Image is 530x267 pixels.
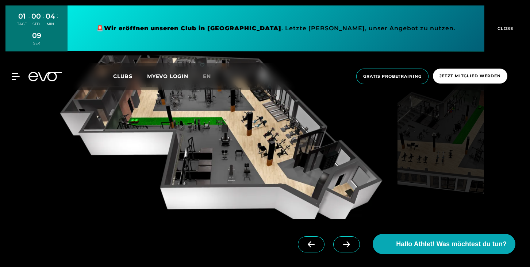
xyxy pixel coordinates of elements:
div: : [43,12,44,31]
button: CLOSE [484,5,525,51]
div: 04 [46,11,55,22]
img: evofitness [49,55,395,219]
span: Gratis Probetraining [363,73,422,80]
div: 00 [31,11,41,22]
div: SEK [32,41,41,46]
a: Gratis Probetraining [354,69,431,84]
div: TAGE [17,22,27,27]
a: MYEVO LOGIN [147,73,188,80]
span: en [203,73,211,80]
button: Hallo Athlet! Was möchtest du tun? [373,234,515,254]
a: Clubs [113,73,147,80]
span: CLOSE [496,25,514,32]
div: 09 [32,30,41,41]
div: 01 [17,11,27,22]
a: en [203,72,220,81]
div: : [57,12,58,31]
div: : [28,12,30,31]
span: Jetzt Mitglied werden [439,73,501,79]
a: Jetzt Mitglied werden [431,69,510,84]
span: Hallo Athlet! Was möchtest du tun? [396,239,507,249]
div: MIN [46,22,55,27]
span: Clubs [113,73,132,80]
img: evofitness [397,55,484,219]
div: STD [31,22,41,27]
